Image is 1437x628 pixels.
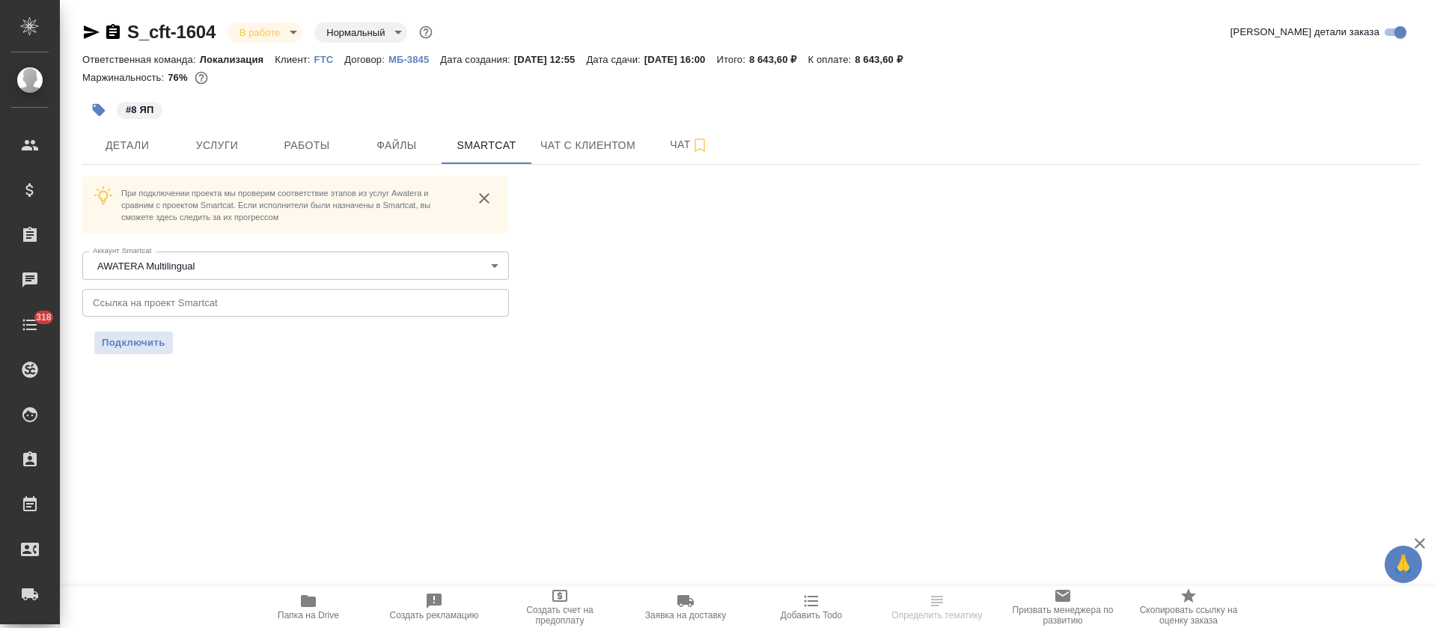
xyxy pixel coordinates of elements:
button: Скопировать ссылку для ЯМессенджера [82,23,100,41]
button: AWATERA Multilingual [93,260,199,272]
p: Дата создания: [440,54,513,65]
p: 8 643,60 ₽ [855,54,914,65]
span: Smartcat [451,136,522,155]
button: В работе [235,26,284,39]
span: Услуги [181,136,253,155]
span: Чат [653,135,725,154]
button: Подключить [94,332,173,354]
button: Скопировать ссылку [104,23,122,41]
p: Договор: [344,54,388,65]
span: 8 ЯП [115,103,164,115]
p: #8 ЯП [126,103,153,118]
a: МБ-3845 [388,52,440,65]
p: 8 643,60 ₽ [749,54,808,65]
button: Нормальный [322,26,389,39]
button: 🙏 [1385,546,1422,583]
span: 🙏 [1391,549,1416,580]
a: FTC [314,52,345,65]
div: В работе [228,22,302,43]
p: Маржинальность: [82,72,168,83]
p: При подключении проекта мы проверим соответствие этапов из услуг Awatera и сравним с проектом Sma... [121,187,461,223]
span: Подключить [102,335,165,350]
p: [DATE] 12:55 [514,54,587,65]
button: Добавить тэг [82,94,115,126]
p: К оплате: [808,54,855,65]
span: 318 [27,310,61,325]
a: S_cft-1604 [127,22,216,42]
button: close [473,187,495,210]
span: Файлы [361,136,433,155]
a: 318 [4,306,56,344]
button: Доп статусы указывают на важность/срочность заказа [416,22,436,42]
span: Чат с клиентом [540,136,635,155]
div: AWATERA Multilingual [82,251,509,280]
button: 1711.08 RUB; [192,68,211,88]
p: Дата сдачи: [586,54,644,65]
span: Детали [91,136,163,155]
span: [PERSON_NAME] детали заказа [1230,25,1379,40]
p: Локализация [200,54,275,65]
p: [DATE] 16:00 [644,54,717,65]
p: Клиент: [275,54,314,65]
svg: Подписаться [691,136,709,154]
p: МБ-3845 [388,54,440,65]
div: В работе [314,22,407,43]
span: Работы [271,136,343,155]
p: 76% [168,72,191,83]
p: Итого: [716,54,748,65]
p: FTC [314,54,345,65]
p: Ответственная команда: [82,54,200,65]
